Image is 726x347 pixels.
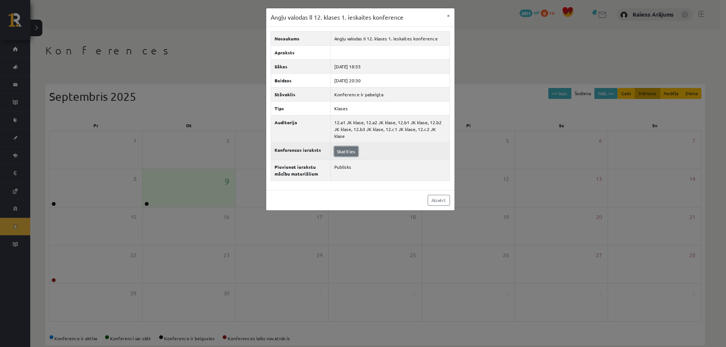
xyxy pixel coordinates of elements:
td: Angļu valodas II 12. klases 1. ieskaites konference [331,31,450,45]
td: [DATE] 18:55 [331,59,450,73]
th: Nosaukums [271,31,331,45]
h3: Angļu valodas II 12. klases 1. ieskaites konference [271,13,403,22]
th: Konferences ieraksts [271,143,331,160]
th: Beidzas [271,73,331,87]
td: [DATE] 20:30 [331,73,450,87]
a: Aizvērt [428,195,450,206]
th: Tips [271,101,331,115]
th: Pievienot ierakstu mācību materiāliem [271,160,331,180]
td: Klases [331,101,450,115]
td: Publisks [331,160,450,180]
button: × [442,8,455,23]
td: Konference ir pabeigta [331,87,450,101]
th: Apraksts [271,45,331,59]
th: Auditorija [271,115,331,143]
a: Skatīties [334,147,358,156]
td: 12.a1 JK klase, 12.a2 JK klase, 12.b1 JK klase, 12.b2 JK klase, 12.b3 JK klase, 12.c1 JK klase, 1... [331,115,450,143]
th: Stāvoklis [271,87,331,101]
th: Sākas [271,59,331,73]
